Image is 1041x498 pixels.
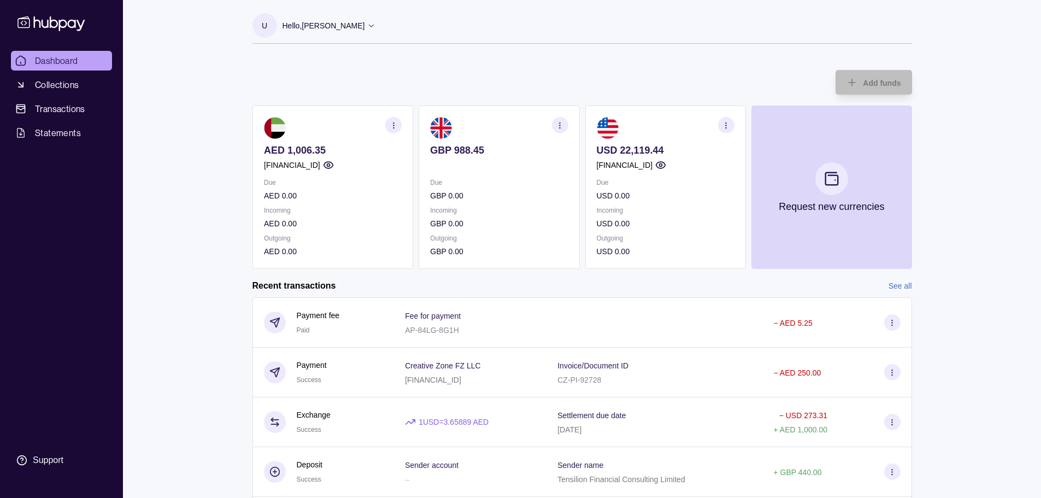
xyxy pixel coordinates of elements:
[11,51,112,71] a: Dashboard
[557,461,603,470] p: Sender name
[264,144,402,156] p: AED 1,006.35
[252,280,336,292] h2: Recent transactions
[430,177,568,189] p: Due
[430,232,568,244] p: Outgoing
[405,461,458,470] p: Sender account
[430,190,568,202] p: GBP 0.00
[557,475,685,484] p: Tensilion Financial Consulting Limited
[35,102,85,115] span: Transactions
[405,376,461,384] p: [FINANCIAL_ID]
[35,78,79,91] span: Collections
[419,416,489,428] p: 1 USD = 3.65889 AED
[264,190,402,202] p: AED 0.00
[297,459,322,471] p: Deposit
[11,449,112,472] a: Support
[11,99,112,119] a: Transactions
[264,117,286,139] img: ae
[264,218,402,230] p: AED 0.00
[596,245,734,257] p: USD 0.00
[430,245,568,257] p: GBP 0.00
[774,425,827,434] p: + AED 1,000.00
[774,368,821,377] p: − AED 250.00
[779,411,827,420] p: − USD 273.31
[596,159,652,171] p: [FINANCIAL_ID]
[35,126,81,139] span: Statements
[11,123,112,143] a: Statements
[557,411,626,420] p: Settlement due date
[297,359,327,371] p: Payment
[596,190,734,202] p: USD 0.00
[297,409,331,421] p: Exchange
[596,204,734,216] p: Incoming
[405,361,481,370] p: Creative Zone FZ LLC
[557,361,628,370] p: Invoice/Document ID
[264,177,402,189] p: Due
[596,232,734,244] p: Outgoing
[264,245,402,257] p: AED 0.00
[405,326,459,335] p: AP-84LG-8G1H
[297,476,321,483] span: Success
[836,70,911,95] button: Add funds
[430,218,568,230] p: GBP 0.00
[405,475,409,484] p: –
[596,117,618,139] img: us
[264,204,402,216] p: Incoming
[264,159,320,171] p: [FINANCIAL_ID]
[264,232,402,244] p: Outgoing
[774,468,822,477] p: + GBP 440.00
[557,376,601,384] p: CZ-PI-92728
[751,106,911,269] button: Request new currencies
[557,425,581,434] p: [DATE]
[11,75,112,95] a: Collections
[596,177,734,189] p: Due
[35,54,78,67] span: Dashboard
[430,117,452,139] img: gb
[262,20,267,32] p: U
[33,454,63,466] div: Support
[774,319,813,327] p: − AED 5.25
[889,280,912,292] a: See all
[596,218,734,230] p: USD 0.00
[779,201,884,213] p: Request new currencies
[405,312,461,320] p: Fee for payment
[430,144,568,156] p: GBP 988.45
[863,79,901,87] span: Add funds
[596,144,734,156] p: USD 22,119.44
[297,376,321,384] span: Success
[297,326,310,334] span: Paid
[283,20,365,32] p: Hello, [PERSON_NAME]
[430,204,568,216] p: Incoming
[297,426,321,433] span: Success
[297,309,340,321] p: Payment fee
